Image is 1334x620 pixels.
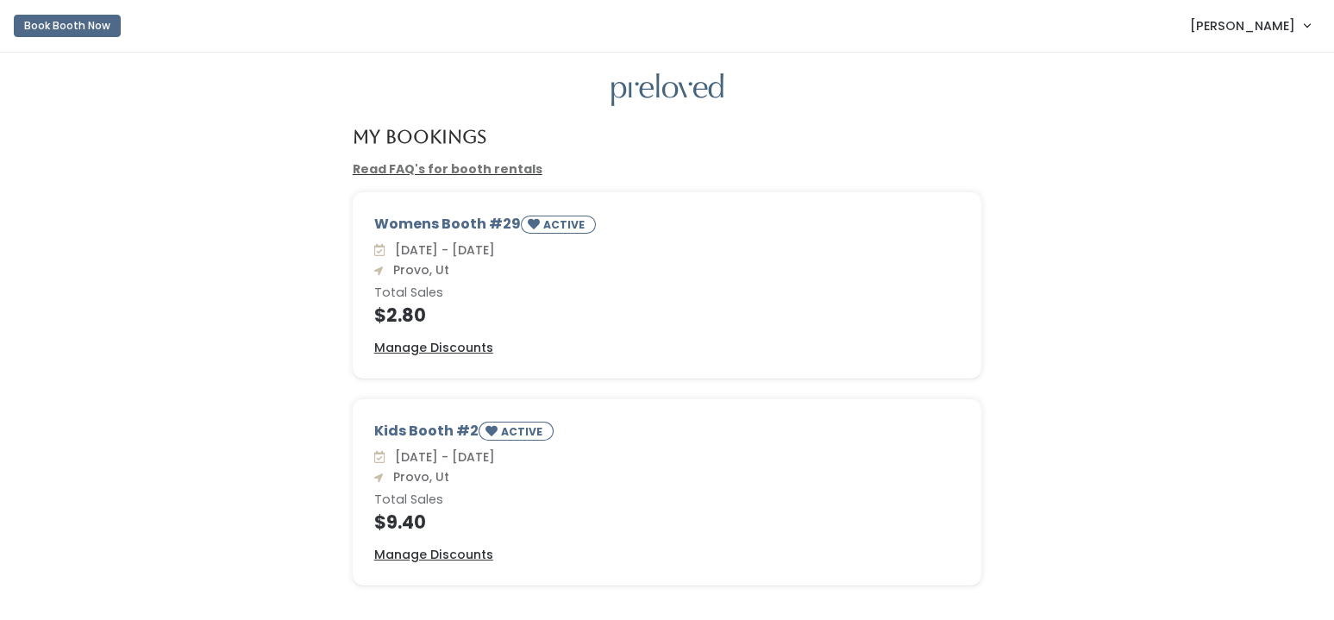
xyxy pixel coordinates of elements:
span: [PERSON_NAME] [1190,16,1295,35]
a: Manage Discounts [374,339,493,357]
a: Read FAQ's for booth rentals [353,160,542,178]
a: Manage Discounts [374,546,493,564]
button: Book Booth Now [14,15,121,37]
h4: My Bookings [353,127,486,147]
span: Provo, Ut [386,468,449,485]
span: [DATE] - [DATE] [388,448,495,466]
u: Manage Discounts [374,546,493,563]
span: Provo, Ut [386,261,449,279]
h6: Total Sales [374,286,961,300]
h4: $2.80 [374,305,961,325]
h6: Total Sales [374,493,961,507]
h4: $9.40 [374,512,961,532]
small: ACTIVE [501,424,546,439]
img: preloved logo [611,73,723,107]
div: Kids Booth #2 [374,421,961,448]
u: Manage Discounts [374,339,493,356]
small: ACTIVE [543,217,588,232]
a: [PERSON_NAME] [1173,7,1327,44]
a: Book Booth Now [14,7,121,45]
span: [DATE] - [DATE] [388,241,495,259]
div: Womens Booth #29 [374,214,961,241]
